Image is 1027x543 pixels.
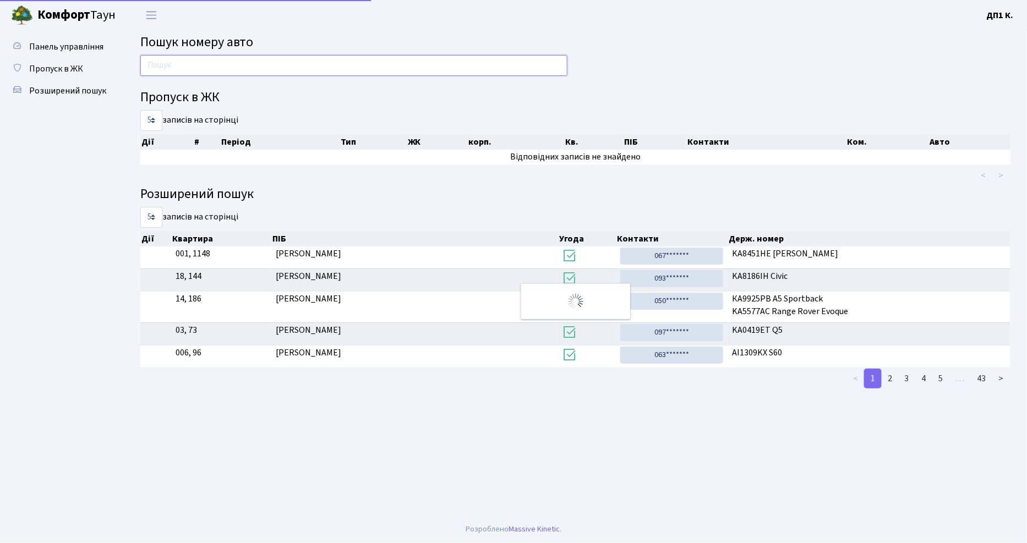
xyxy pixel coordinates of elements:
a: 43 [971,369,993,388]
th: ЖК [407,134,467,150]
span: Таун [37,6,116,25]
span: KA8186IH Civic [732,270,1006,283]
th: Дії [140,231,171,246]
th: Угода [558,231,616,246]
span: 001, 1148 [176,248,267,260]
select: записів на сторінці [140,110,162,131]
span: KA0419ET Q5 [732,324,1006,337]
span: [PERSON_NAME] [276,347,341,359]
div: Розроблено . [466,523,561,535]
a: 5 [932,369,950,388]
a: 3 [898,369,916,388]
a: Розширений пошук [6,80,116,102]
input: Пошук [140,55,567,76]
th: Держ. номер [728,231,1011,246]
th: Ком. [846,134,929,150]
th: Авто [929,134,1011,150]
span: [PERSON_NAME] [276,293,341,305]
a: 4 [915,369,933,388]
label: записів на сторінці [140,207,238,228]
th: # [193,134,220,150]
b: Комфорт [37,6,90,24]
label: записів на сторінці [140,110,238,131]
th: Дії [140,134,193,150]
img: logo.png [11,4,33,26]
button: Переключити навігацію [138,6,165,24]
span: Розширений пошук [29,85,106,97]
a: Massive Kinetic [509,523,560,535]
a: 1 [864,369,882,388]
th: корп. [467,134,564,150]
span: 03, 73 [176,324,267,337]
th: Кв. [564,134,624,150]
span: Пропуск в ЖК [29,63,83,75]
th: Контакти [686,134,846,150]
th: ПІБ [623,134,686,150]
span: [PERSON_NAME] [276,270,341,282]
select: записів на сторінці [140,207,162,228]
span: KA8451HE [PERSON_NAME] [732,248,1006,260]
span: AI1309KX S60 [732,347,1006,359]
span: 18, 144 [176,270,267,283]
th: Квартира [171,231,271,246]
h4: Пропуск в ЖК [140,90,1010,106]
img: Обробка... [567,293,584,310]
th: ПІБ [271,231,558,246]
a: Пропуск в ЖК [6,58,116,80]
a: Панель управління [6,36,116,58]
th: Контакти [616,231,728,246]
span: Панель управління [29,41,103,53]
span: 006, 96 [176,347,267,359]
span: 14, 186 [176,293,267,305]
th: Період [220,134,340,150]
td: Відповідних записів не знайдено [140,150,1010,164]
h4: Розширений пошук [140,187,1010,202]
th: Тип [340,134,407,150]
a: > [992,369,1010,388]
a: ДП1 К. [987,9,1014,22]
span: КА9925РВ A5 Sportback KA5577AC Range Rover Evoque [732,293,1006,318]
span: [PERSON_NAME] [276,248,341,260]
span: Пошук номеру авто [140,32,253,52]
span: [PERSON_NAME] [276,324,341,336]
a: 2 [881,369,899,388]
b: ДП1 К. [987,9,1014,21]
